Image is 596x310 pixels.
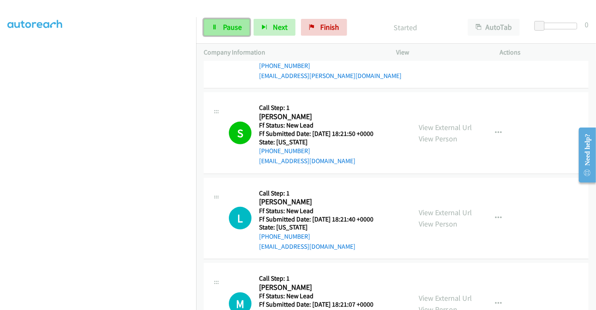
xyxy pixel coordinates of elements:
[396,47,485,57] p: View
[259,232,310,240] a: [PHONE_NUMBER]
[204,47,381,57] p: Company Information
[259,147,310,155] a: [PHONE_NUMBER]
[259,215,373,224] h5: Ff Submitted Date: [DATE] 18:21:40 +0000
[259,130,384,138] h5: Ff Submitted Date: [DATE] 18:21:50 +0000
[419,134,457,143] a: View Person
[259,292,373,300] h5: Ff Status: New Lead
[259,121,384,130] h5: Ff Status: New Lead
[259,157,355,165] a: [EMAIL_ADDRESS][DOMAIN_NAME]
[259,104,384,112] h5: Call Step: 1
[301,19,347,36] a: Finish
[259,223,373,232] h5: State: [US_STATE]
[419,293,472,303] a: View External Url
[500,47,589,57] p: Actions
[229,207,251,229] h1: L
[259,283,373,292] h2: [PERSON_NAME]
[419,219,457,229] a: View Person
[259,274,373,283] h5: Call Step: 1
[259,300,373,309] h5: Ff Submitted Date: [DATE] 18:21:07 +0000
[223,22,242,32] span: Pause
[419,208,472,217] a: View External Url
[259,72,402,80] a: [EMAIL_ADDRESS][PERSON_NAME][DOMAIN_NAME]
[273,22,288,32] span: Next
[468,19,520,36] button: AutoTab
[572,122,596,188] iframe: Resource Center
[358,22,453,33] p: Started
[320,22,339,32] span: Finish
[204,19,250,36] a: Pause
[229,122,251,144] h1: S
[259,207,373,215] h5: Ff Status: New Lead
[419,122,472,132] a: View External Url
[259,197,373,207] h2: [PERSON_NAME]
[259,62,310,70] a: [PHONE_NUMBER]
[229,207,251,229] div: The call is yet to be attempted
[259,242,355,250] a: [EMAIL_ADDRESS][DOMAIN_NAME]
[259,189,373,198] h5: Call Step: 1
[585,19,588,30] div: 0
[259,112,384,122] h2: [PERSON_NAME]
[259,138,384,146] h5: State: [US_STATE]
[539,23,577,29] div: Delay between calls (in seconds)
[254,19,295,36] button: Next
